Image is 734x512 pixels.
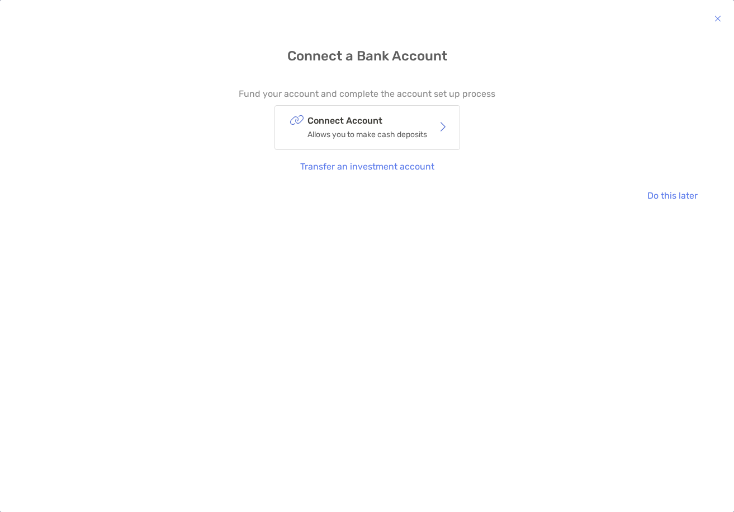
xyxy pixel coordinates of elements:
[714,12,721,25] img: button icon
[287,48,447,64] h4: Connect a Bank Account
[291,154,443,179] button: Transfer an investment account
[274,105,460,150] button: Connect AccountAllows you to make cash deposits
[239,87,495,101] p: Fund your account and complete the account set up process
[307,114,427,128] p: Connect Account
[638,184,706,208] button: Do this later
[307,128,427,142] p: Allows you to make cash deposits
